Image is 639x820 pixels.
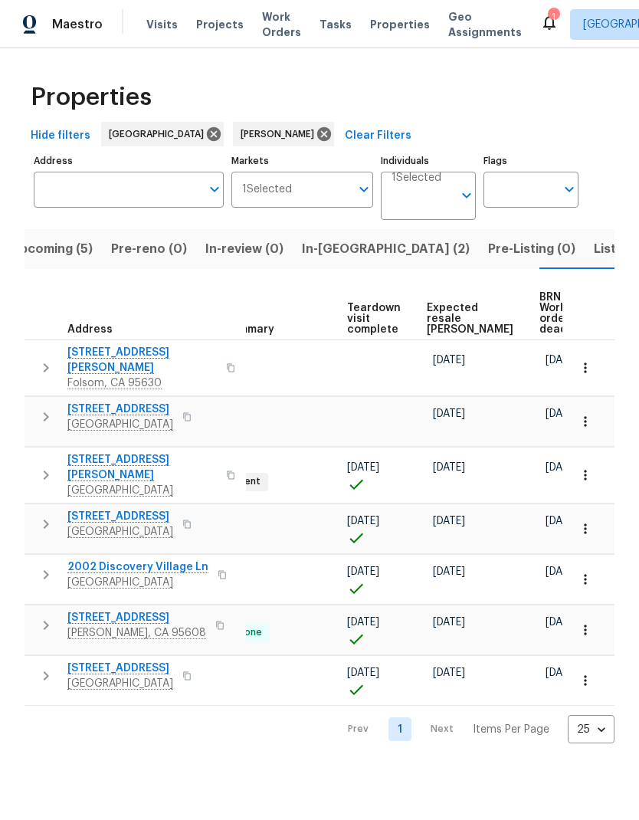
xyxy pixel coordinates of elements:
[392,172,441,185] span: 1 Selected
[483,156,578,166] label: Flags
[546,355,578,366] span: [DATE]
[241,126,320,142] span: [PERSON_NAME]
[231,156,374,166] label: Markets
[25,122,97,150] button: Hide filters
[109,126,210,142] span: [GEOGRAPHIC_DATA]
[11,238,93,260] span: Upcoming (5)
[546,617,578,628] span: [DATE]
[333,715,614,743] nav: Pagination Navigation
[347,617,379,628] span: [DATE]
[548,9,559,25] div: 1
[233,122,334,146] div: [PERSON_NAME]
[488,238,575,260] span: Pre-Listing (0)
[226,475,267,488] span: 1 Sent
[546,667,578,678] span: [DATE]
[242,183,292,196] span: 1 Selected
[224,324,274,335] span: Summary
[31,90,152,105] span: Properties
[345,126,411,146] span: Clear Filters
[347,303,401,335] span: Teardown visit complete
[196,17,244,32] span: Projects
[204,179,225,200] button: Open
[559,179,580,200] button: Open
[370,17,430,32] span: Properties
[546,462,578,473] span: [DATE]
[302,238,470,260] span: In-[GEOGRAPHIC_DATA] (2)
[433,462,465,473] span: [DATE]
[546,516,578,526] span: [DATE]
[427,303,513,335] span: Expected resale [PERSON_NAME]
[568,710,614,749] div: 25
[456,185,477,206] button: Open
[433,667,465,678] span: [DATE]
[67,324,113,335] span: Address
[34,156,224,166] label: Address
[433,355,465,366] span: [DATE]
[319,19,352,30] span: Tasks
[433,617,465,628] span: [DATE]
[226,626,268,639] span: 1 Done
[347,667,379,678] span: [DATE]
[347,462,379,473] span: [DATE]
[52,17,103,32] span: Maestro
[111,238,187,260] span: Pre-reno (0)
[433,566,465,577] span: [DATE]
[339,122,418,150] button: Clear Filters
[448,9,522,40] span: Geo Assignments
[388,717,411,741] a: Goto page 1
[205,238,283,260] span: In-review (0)
[262,9,301,40] span: Work Orders
[473,722,549,737] p: Items Per Page
[546,566,578,577] span: [DATE]
[347,516,379,526] span: [DATE]
[353,179,375,200] button: Open
[347,566,379,577] span: [DATE]
[31,126,90,146] span: Hide filters
[381,156,476,166] label: Individuals
[539,292,587,335] span: BRN Work order deadline
[433,516,465,526] span: [DATE]
[101,122,224,146] div: [GEOGRAPHIC_DATA]
[146,17,178,32] span: Visits
[433,408,465,419] span: [DATE]
[546,408,578,419] span: [DATE]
